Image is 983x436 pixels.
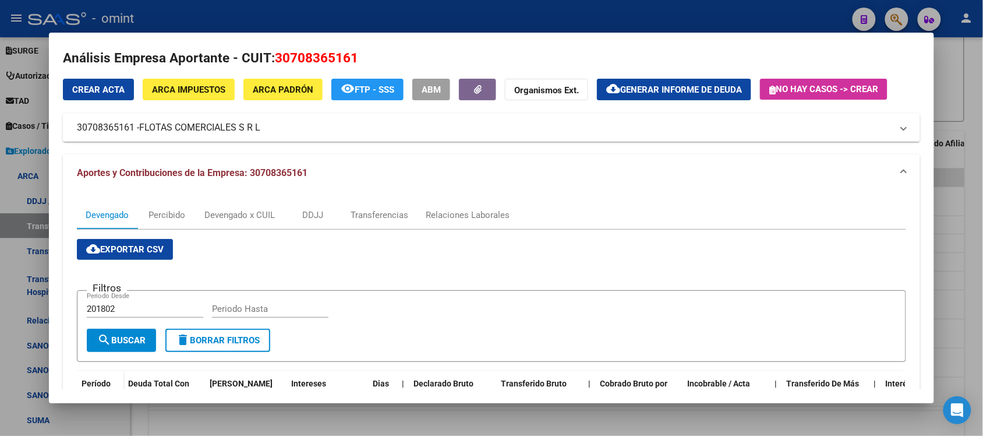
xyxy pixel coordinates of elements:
span: | [588,379,590,388]
datatable-header-cell: Intereses [287,371,368,423]
mat-panel-title: 30708365161 - [77,121,892,135]
span: Interés Aporte cobrado por ARCA [885,379,952,402]
span: Dias [373,379,389,388]
mat-icon: delete [176,333,190,347]
span: Período [82,379,111,388]
datatable-header-cell: | [397,371,409,423]
button: Crear Acta [63,79,134,100]
span: ABM [422,85,441,95]
span: Transferido De Más [786,379,859,388]
datatable-header-cell: | [584,371,595,423]
datatable-header-cell: Incobrable / Acta virtual [683,371,770,423]
datatable-header-cell: Declarado Bruto ARCA [409,371,496,423]
button: ARCA Padrón [243,79,323,100]
datatable-header-cell: | [869,371,881,423]
datatable-header-cell: Período [77,371,123,420]
div: Percibido [148,209,185,221]
div: Devengado x CUIL [204,209,275,221]
span: ARCA Padrón [253,85,313,95]
span: FLOTAS COMERCIALES S R L [139,121,260,135]
div: Devengado [86,209,129,221]
mat-expansion-panel-header: Aportes y Contribuciones de la Empresa: 30708365161 [63,154,920,192]
button: Borrar Filtros [165,329,270,352]
datatable-header-cell: Transferido De Más [782,371,869,423]
mat-icon: cloud_download [606,82,620,96]
span: Incobrable / Acta virtual [687,379,750,402]
mat-icon: search [97,333,111,347]
span: Intereses [291,379,326,388]
button: Organismos Ext. [505,79,588,100]
button: Buscar [87,329,156,352]
div: Open Intercom Messenger [943,396,971,424]
span: Buscar [97,335,146,346]
mat-expansion-panel-header: 30708365161 -FLOTAS COMERCIALES S R L [63,114,920,142]
span: No hay casos -> Crear [769,84,878,94]
div: Relaciones Laborales [426,209,510,221]
span: | [402,379,404,388]
span: Transferido Bruto ARCA [501,379,567,402]
span: 30708365161 [275,50,358,65]
h2: Análisis Empresa Aportante - CUIT: [63,48,920,68]
datatable-header-cell: Dias [368,371,397,423]
span: Generar informe de deuda [620,85,742,95]
button: ABM [412,79,450,100]
mat-icon: cloud_download [86,242,100,256]
datatable-header-cell: Cobrado Bruto por Fiscalización [595,371,683,423]
span: | [874,379,876,388]
div: DDJJ [302,209,323,221]
strong: Organismos Ext. [514,85,579,96]
span: Borrar Filtros [176,335,260,346]
datatable-header-cell: Deuda Bruta Neto de Fiscalización e Incobrable [205,371,287,423]
button: Generar informe de deuda [597,79,751,100]
span: ARCA Impuestos [152,85,225,95]
div: Transferencias [351,209,408,221]
mat-icon: remove_red_eye [341,82,355,96]
span: Declarado Bruto ARCA [413,379,473,402]
span: Cobrado Bruto por Fiscalización [600,379,667,402]
span: Deuda Total Con Intereses [128,379,189,402]
datatable-header-cell: Transferido Bruto ARCA [496,371,584,423]
span: Exportar CSV [86,244,164,255]
button: ARCA Impuestos [143,79,235,100]
span: Crear Acta [72,85,125,95]
datatable-header-cell: | [770,371,782,423]
button: FTP - SSS [331,79,404,100]
span: | [775,379,777,388]
span: FTP - SSS [355,85,394,95]
button: No hay casos -> Crear [760,79,887,100]
h3: Filtros [87,282,127,294]
span: Aportes y Contribuciones de la Empresa: 30708365161 [77,167,307,178]
datatable-header-cell: Deuda Total Con Intereses [123,371,205,423]
button: Exportar CSV [77,239,173,260]
span: [PERSON_NAME] de Fiscalización e Incobrable [210,379,276,415]
datatable-header-cell: Interés Aporte cobrado por ARCA [881,371,968,423]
